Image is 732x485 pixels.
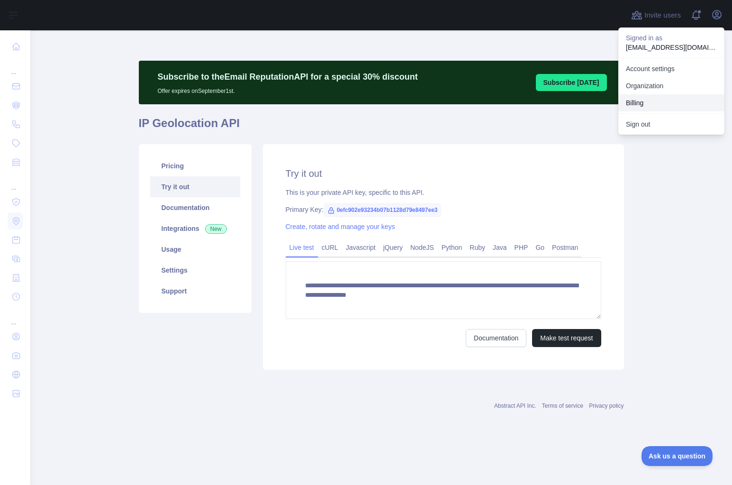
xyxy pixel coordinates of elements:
[626,33,717,43] p: Signed in as
[150,218,240,239] a: Integrations New
[205,224,227,234] span: New
[150,176,240,197] a: Try it out
[158,83,418,95] p: Offer expires on September 1st.
[489,240,511,255] a: Java
[466,240,489,255] a: Ruby
[618,94,724,111] button: Billing
[286,240,318,255] a: Live test
[342,240,380,255] a: Javascript
[150,197,240,218] a: Documentation
[536,74,607,91] button: Subscribe [DATE]
[286,223,395,230] a: Create, rotate and manage your keys
[8,173,23,192] div: ...
[629,8,683,23] button: Invite users
[286,205,601,214] div: Primary Key:
[511,240,532,255] a: PHP
[286,167,601,180] h2: Try it out
[407,240,438,255] a: NodeJS
[8,307,23,326] div: ...
[438,240,466,255] a: Python
[324,203,442,217] span: 0efc902e93234b07b1128d79e8497ee3
[150,281,240,302] a: Support
[494,403,536,409] a: Abstract API Inc.
[150,260,240,281] a: Settings
[466,329,526,347] a: Documentation
[626,43,717,52] p: [EMAIL_ADDRESS][DOMAIN_NAME]
[150,239,240,260] a: Usage
[642,446,713,466] iframe: Toggle Customer Support
[532,240,548,255] a: Go
[532,329,601,347] button: Make test request
[380,240,407,255] a: jQuery
[158,70,418,83] p: Subscribe to the Email Reputation API for a special 30 % discount
[286,188,601,197] div: This is your private API key, specific to this API.
[8,57,23,76] div: ...
[644,10,681,21] span: Invite users
[542,403,583,409] a: Terms of service
[618,116,724,133] button: Sign out
[318,240,342,255] a: cURL
[618,60,724,77] a: Account settings
[548,240,582,255] a: Postman
[150,156,240,176] a: Pricing
[589,403,624,409] a: Privacy policy
[139,116,624,138] h1: IP Geolocation API
[618,77,724,94] a: Organization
